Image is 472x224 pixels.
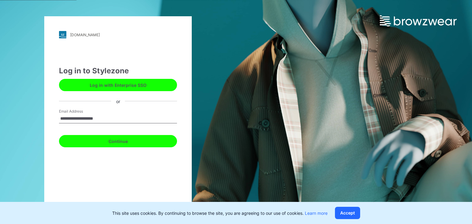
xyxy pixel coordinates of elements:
img: stylezone-logo.562084cfcfab977791bfbf7441f1a819.svg [59,31,66,38]
img: browzwear-logo.e42bd6dac1945053ebaf764b6aa21510.svg [380,15,457,26]
div: Log in to Stylezone [59,65,177,76]
p: This site uses cookies. By continuing to browse the site, you are agreeing to our use of cookies. [112,210,328,216]
label: Email Address [59,109,102,114]
button: Continue [59,135,177,147]
button: Accept [335,207,360,219]
div: [DOMAIN_NAME] [70,33,100,37]
a: [DOMAIN_NAME] [59,31,177,38]
button: Log in with Enterprise SSO [59,79,177,91]
a: Learn more [305,210,328,216]
div: or [111,98,125,104]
